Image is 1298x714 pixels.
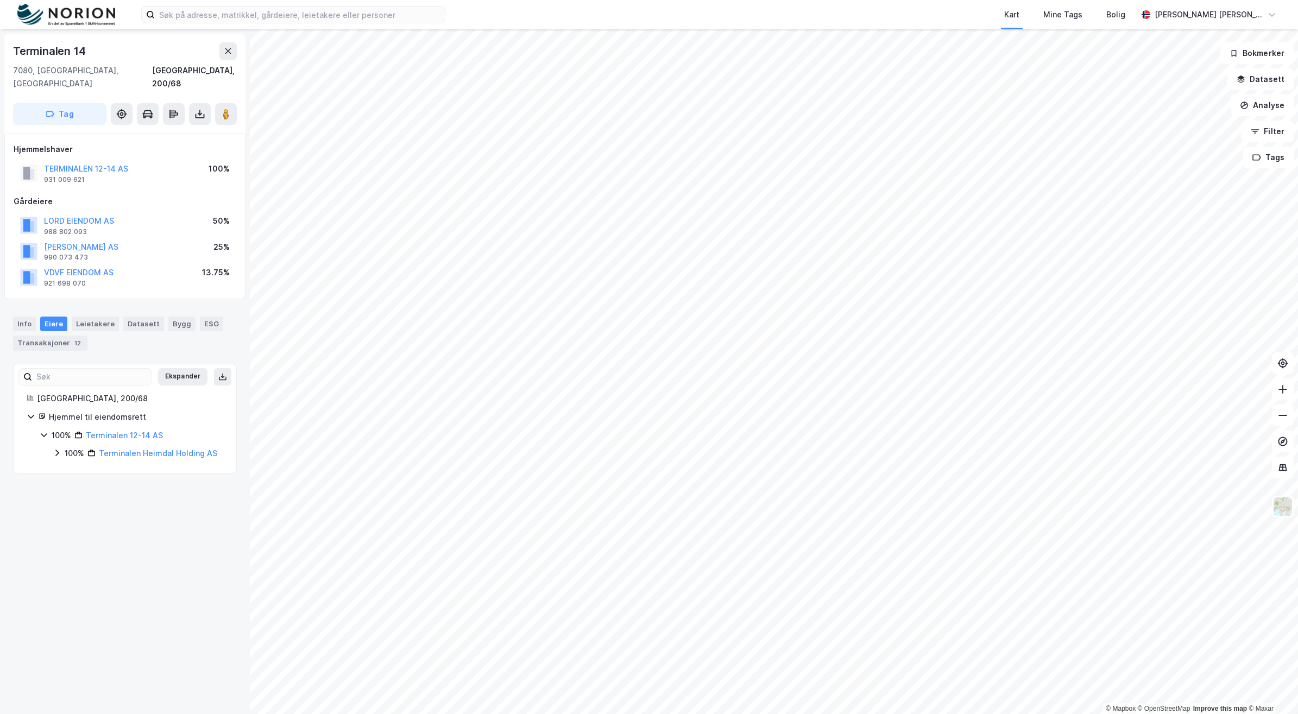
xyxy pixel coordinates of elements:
[37,392,223,405] div: [GEOGRAPHIC_DATA], 200/68
[52,429,71,442] div: 100%
[13,317,36,331] div: Info
[1155,8,1263,21] div: [PERSON_NAME] [PERSON_NAME]
[158,368,207,386] button: Ekspander
[49,410,223,424] div: Hjemmel til eiendomsrett
[86,431,163,440] a: Terminalen 12-14 AS
[1272,496,1293,517] img: Z
[1243,147,1294,168] button: Tags
[13,103,106,125] button: Tag
[17,4,115,26] img: norion-logo.80e7a08dc31c2e691866.png
[200,317,223,331] div: ESG
[1244,662,1298,714] iframe: Chat Widget
[14,195,236,208] div: Gårdeiere
[99,448,217,458] a: Terminalen Heimdal Holding AS
[44,279,86,288] div: 921 698 070
[1138,705,1190,712] a: OpenStreetMap
[13,42,87,60] div: Terminalen 14
[202,266,230,279] div: 13.75%
[213,241,230,254] div: 25%
[72,338,83,349] div: 12
[44,228,87,236] div: 988 802 093
[40,317,67,331] div: Eiere
[1242,121,1294,142] button: Filter
[1193,705,1247,712] a: Improve this map
[44,175,85,184] div: 931 009 621
[1043,8,1082,21] div: Mine Tags
[1106,705,1136,712] a: Mapbox
[1220,42,1294,64] button: Bokmerker
[213,214,230,228] div: 50%
[123,317,164,331] div: Datasett
[168,317,196,331] div: Bygg
[1227,68,1294,90] button: Datasett
[13,336,87,351] div: Transaksjoner
[1004,8,1019,21] div: Kart
[1244,662,1298,714] div: Kontrollprogram for chat
[1231,94,1294,116] button: Analyse
[72,317,119,331] div: Leietakere
[1106,8,1125,21] div: Bolig
[13,64,152,90] div: 7080, [GEOGRAPHIC_DATA], [GEOGRAPHIC_DATA]
[209,162,230,175] div: 100%
[65,447,84,460] div: 100%
[14,143,236,156] div: Hjemmelshaver
[44,253,88,262] div: 990 073 473
[155,7,445,23] input: Søk på adresse, matrikkel, gårdeiere, leietakere eller personer
[32,369,151,385] input: Søk
[152,64,237,90] div: [GEOGRAPHIC_DATA], 200/68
